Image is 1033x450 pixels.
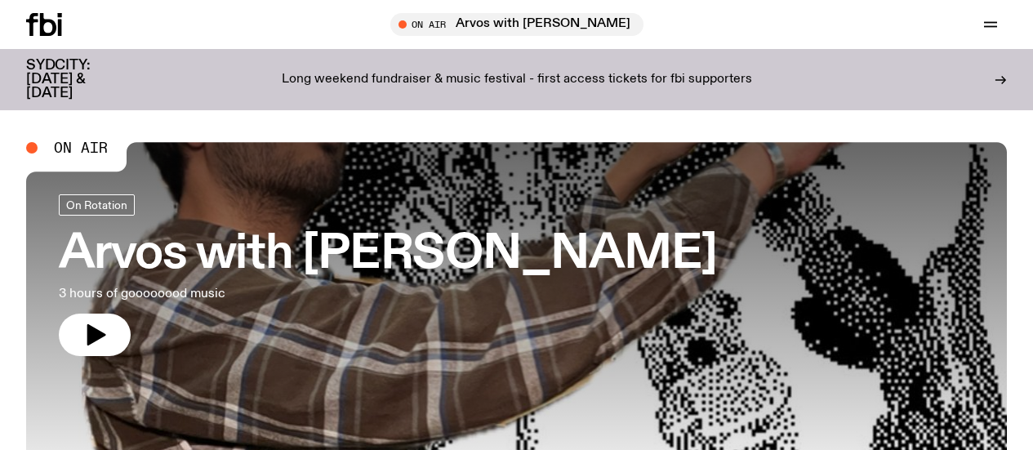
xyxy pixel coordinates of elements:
[282,73,752,87] p: Long weekend fundraiser & music festival - first access tickets for fbi supporters
[59,284,477,304] p: 3 hours of goooooood music
[390,13,643,36] button: On AirArvos with [PERSON_NAME]
[59,232,717,278] h3: Arvos with [PERSON_NAME]
[26,59,131,100] h3: SYDCITY: [DATE] & [DATE]
[66,199,127,212] span: On Rotation
[54,140,108,155] span: On Air
[59,194,135,216] a: On Rotation
[59,194,717,356] a: Arvos with [PERSON_NAME]3 hours of goooooood music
